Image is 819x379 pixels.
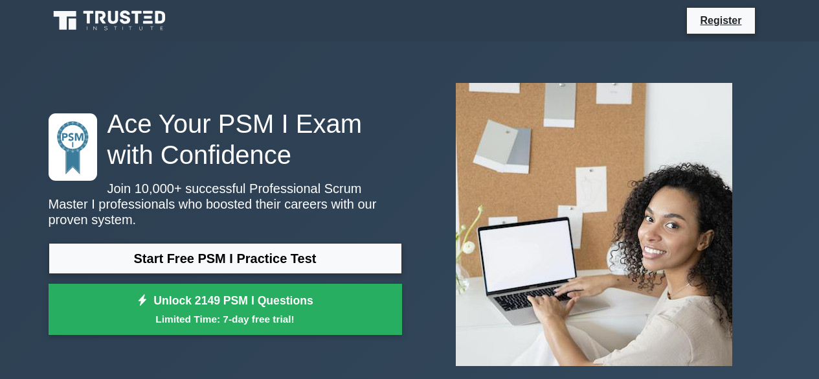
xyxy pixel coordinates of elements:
[49,243,402,274] a: Start Free PSM I Practice Test
[692,12,749,29] a: Register
[65,312,386,327] small: Limited Time: 7-day free trial!
[49,181,402,227] p: Join 10,000+ successful Professional Scrum Master I professionals who boosted their careers with ...
[49,108,402,170] h1: Ace Your PSM I Exam with Confidence
[49,284,402,336] a: Unlock 2149 PSM I QuestionsLimited Time: 7-day free trial!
